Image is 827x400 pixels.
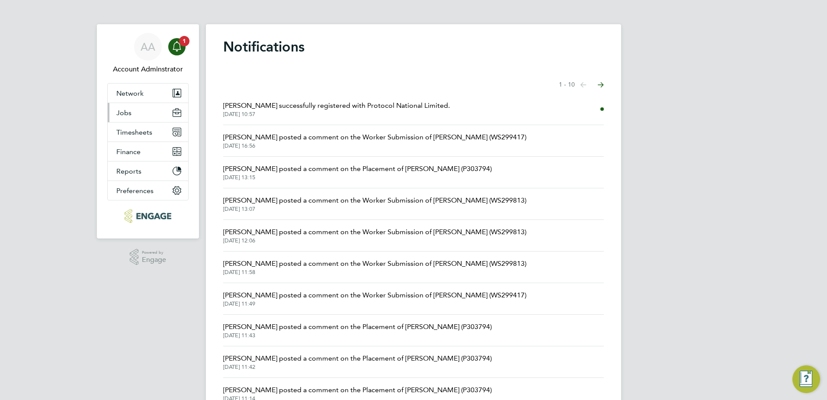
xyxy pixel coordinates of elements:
[223,164,492,181] a: [PERSON_NAME] posted a comment on the Placement of [PERSON_NAME] (P303794)[DATE] 13:15
[223,100,450,111] span: [PERSON_NAME] successfully registered with Protocol National Limited.
[223,258,526,269] span: [PERSON_NAME] posted a comment on the Worker Submission of [PERSON_NAME] (WS299813)
[108,181,188,200] button: Preferences
[223,111,450,118] span: [DATE] 10:57
[116,187,154,195] span: Preferences
[223,300,526,307] span: [DATE] 11:49
[116,128,152,136] span: Timesheets
[223,38,604,55] h1: Notifications
[559,81,575,89] span: 1 - 10
[792,365,820,393] button: Engage Resource Center
[223,237,526,244] span: [DATE] 12:06
[107,33,189,74] a: AAAccount Adminstrator
[223,364,492,371] span: [DATE] 11:42
[223,353,492,371] a: [PERSON_NAME] posted a comment on the Placement of [PERSON_NAME] (P303794)[DATE] 11:42
[223,195,526,206] span: [PERSON_NAME] posted a comment on the Worker Submission of [PERSON_NAME] (WS299813)
[108,84,188,103] button: Network
[116,109,131,117] span: Jobs
[107,64,189,74] span: Account Adminstrator
[223,206,526,213] span: [DATE] 13:07
[223,322,492,339] a: [PERSON_NAME] posted a comment on the Placement of [PERSON_NAME] (P303794)[DATE] 11:43
[223,100,450,118] a: [PERSON_NAME] successfully registered with Protocol National Limited.[DATE] 10:57
[223,385,492,395] span: [PERSON_NAME] posted a comment on the Placement of [PERSON_NAME] (P303794)
[97,24,199,239] nav: Main navigation
[223,290,526,307] a: [PERSON_NAME] posted a comment on the Worker Submission of [PERSON_NAME] (WS299417)[DATE] 11:49
[125,209,171,223] img: protocol-logo-retina.png
[223,353,492,364] span: [PERSON_NAME] posted a comment on the Placement of [PERSON_NAME] (P303794)
[108,161,188,181] button: Reports
[168,33,186,61] a: 1
[223,258,526,276] a: [PERSON_NAME] posted a comment on the Worker Submission of [PERSON_NAME] (WS299813)[DATE] 11:58
[223,142,526,149] span: [DATE] 16:56
[223,290,526,300] span: [PERSON_NAME] posted a comment on the Worker Submission of [PERSON_NAME] (WS299417)
[223,164,492,174] span: [PERSON_NAME] posted a comment on the Placement of [PERSON_NAME] (P303794)
[223,332,492,339] span: [DATE] 11:43
[223,132,526,149] a: [PERSON_NAME] posted a comment on the Worker Submission of [PERSON_NAME] (WS299417)[DATE] 16:56
[179,36,189,46] span: 1
[108,103,188,122] button: Jobs
[223,269,526,276] span: [DATE] 11:58
[116,89,144,97] span: Network
[141,41,155,52] span: AA
[223,174,492,181] span: [DATE] 13:15
[108,123,188,142] button: Timesheets
[223,227,526,237] span: [PERSON_NAME] posted a comment on the Worker Submission of [PERSON_NAME] (WS299813)
[559,76,604,94] nav: Select page of notifications list
[142,249,166,256] span: Powered by
[223,195,526,213] a: [PERSON_NAME] posted a comment on the Worker Submission of [PERSON_NAME] (WS299813)[DATE] 13:07
[116,148,141,156] span: Finance
[107,209,189,223] a: Go to home page
[223,227,526,244] a: [PERSON_NAME] posted a comment on the Worker Submission of [PERSON_NAME] (WS299813)[DATE] 12:06
[130,249,167,265] a: Powered byEngage
[223,322,492,332] span: [PERSON_NAME] posted a comment on the Placement of [PERSON_NAME] (P303794)
[142,256,166,264] span: Engage
[116,167,141,175] span: Reports
[223,132,526,142] span: [PERSON_NAME] posted a comment on the Worker Submission of [PERSON_NAME] (WS299417)
[108,142,188,161] button: Finance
